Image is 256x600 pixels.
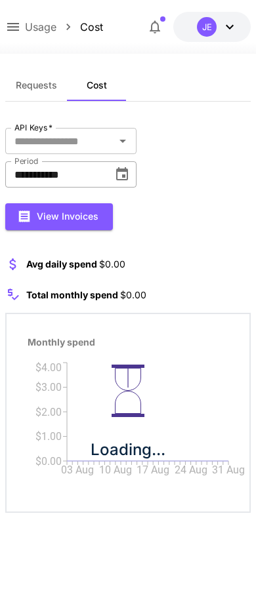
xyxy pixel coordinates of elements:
p: Loading... [91,438,165,462]
span: Avg daily spend [26,258,97,270]
button: View Invoices [5,203,113,230]
button: Choose date, selected date is Aug 31, 2025 [109,161,135,188]
a: Usage [25,19,56,35]
label: Period [14,155,39,167]
a: Cost [80,19,103,35]
label: API Keys [14,122,53,133]
span: Cost [87,79,107,91]
span: Total monthly spend [26,289,118,300]
nav: breadcrumb [25,19,103,35]
button: Open [114,132,132,150]
button: $201.9138JE [173,12,251,42]
span: Requests [16,79,57,91]
span: $0.00 [120,289,146,300]
a: View Invoices [5,210,113,222]
span: $0.00 [99,258,125,270]
div: JE [197,17,217,37]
